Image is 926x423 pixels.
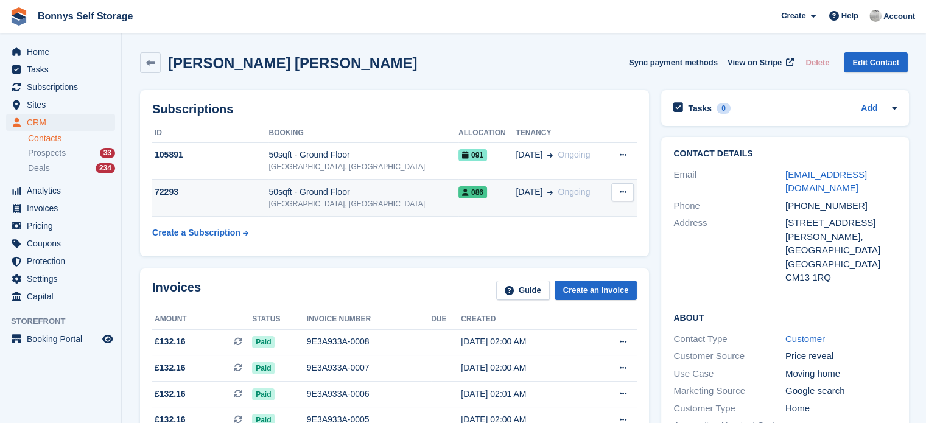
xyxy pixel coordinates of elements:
[673,349,785,363] div: Customer Source
[461,310,588,329] th: Created
[252,388,275,400] span: Paid
[33,6,138,26] a: Bonnys Self Storage
[785,199,897,213] div: [PHONE_NUMBER]
[785,230,897,257] div: [PERSON_NAME], [GEOGRAPHIC_DATA]
[458,186,487,198] span: 086
[268,149,458,161] div: 50sqft - Ground Floor
[458,149,487,161] span: 091
[10,7,28,26] img: stora-icon-8386f47178a22dfd0bd8f6a31ec36ba5ce8667c1dd55bd0f319d3a0aa187defe.svg
[152,222,248,244] a: Create a Subscription
[252,310,307,329] th: Status
[6,217,115,234] a: menu
[496,281,550,301] a: Guide
[728,57,782,69] span: View on Stripe
[307,335,431,348] div: 9E3A933A-0008
[558,150,590,159] span: Ongoing
[869,10,882,22] img: James Bonny
[516,149,542,161] span: [DATE]
[152,149,268,161] div: 105891
[28,163,50,174] span: Deals
[6,182,115,199] a: menu
[152,124,268,143] th: ID
[629,52,718,72] button: Sync payment methods
[6,114,115,131] a: menu
[673,384,785,398] div: Marketing Source
[168,55,417,71] h2: [PERSON_NAME] [PERSON_NAME]
[27,114,100,131] span: CRM
[6,43,115,60] a: menu
[723,52,796,72] a: View on Stripe
[152,226,240,239] div: Create a Subscription
[155,335,186,348] span: £132.16
[673,199,785,213] div: Phone
[673,149,897,159] h2: Contact Details
[516,186,542,198] span: [DATE]
[11,315,121,327] span: Storefront
[841,10,858,22] span: Help
[785,334,825,344] a: Customer
[268,198,458,209] div: [GEOGRAPHIC_DATA], [GEOGRAPHIC_DATA]
[252,362,275,374] span: Paid
[785,169,867,194] a: [EMAIL_ADDRESS][DOMAIN_NAME]
[155,362,186,374] span: £132.16
[785,402,897,416] div: Home
[516,124,606,143] th: Tenancy
[307,310,431,329] th: Invoice number
[461,335,588,348] div: [DATE] 02:00 AM
[268,186,458,198] div: 50sqft - Ground Floor
[27,217,100,234] span: Pricing
[6,235,115,252] a: menu
[6,61,115,78] a: menu
[307,388,431,400] div: 9E3A933A-0006
[883,10,915,23] span: Account
[27,200,100,217] span: Invoices
[6,253,115,270] a: menu
[27,182,100,199] span: Analytics
[27,43,100,60] span: Home
[785,384,897,398] div: Google search
[6,200,115,217] a: menu
[155,388,186,400] span: £132.16
[785,367,897,381] div: Moving home
[27,288,100,305] span: Capital
[307,362,431,374] div: 9E3A933A-0007
[781,10,805,22] span: Create
[673,168,785,195] div: Email
[268,161,458,172] div: [GEOGRAPHIC_DATA], [GEOGRAPHIC_DATA]
[100,332,115,346] a: Preview store
[673,311,897,323] h2: About
[555,281,637,301] a: Create an Invoice
[27,270,100,287] span: Settings
[27,79,100,96] span: Subscriptions
[100,148,115,158] div: 33
[461,388,588,400] div: [DATE] 02:01 AM
[461,362,588,374] div: [DATE] 02:00 AM
[688,103,712,114] h2: Tasks
[673,367,785,381] div: Use Case
[27,235,100,252] span: Coupons
[28,133,115,144] a: Contacts
[6,288,115,305] a: menu
[717,103,731,114] div: 0
[96,163,115,173] div: 234
[861,102,877,116] a: Add
[28,147,115,159] a: Prospects 33
[673,216,785,285] div: Address
[6,79,115,96] a: menu
[27,96,100,113] span: Sites
[785,216,897,230] div: [STREET_ADDRESS]
[673,402,785,416] div: Customer Type
[252,336,275,348] span: Paid
[152,102,637,116] h2: Subscriptions
[801,52,834,72] button: Delete
[6,330,115,348] a: menu
[785,349,897,363] div: Price reveal
[785,257,897,271] div: [GEOGRAPHIC_DATA]
[673,332,785,346] div: Contact Type
[458,124,516,143] th: Allocation
[28,147,66,159] span: Prospects
[152,186,268,198] div: 72293
[6,96,115,113] a: menu
[268,124,458,143] th: Booking
[28,162,115,175] a: Deals 234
